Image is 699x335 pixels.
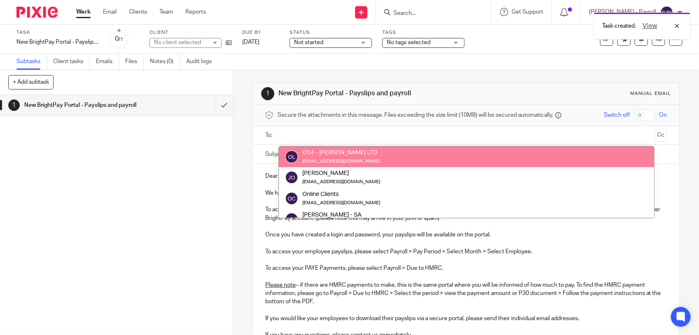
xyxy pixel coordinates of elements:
p: To access your payslips and all other payroll information, an email from will arrive in your inbo... [265,205,667,222]
u: Please note [265,282,296,288]
a: Emails [96,54,119,70]
img: svg%3E [285,212,298,226]
a: Clients [129,8,147,16]
div: 1 [8,99,20,111]
div: [PERSON_NAME] - SA [302,211,380,219]
p: Dear [PERSON_NAME], [265,172,667,180]
span: No tags selected [387,40,430,45]
div: O54 - [PERSON_NAME] LTD [302,149,380,157]
button: Cc [655,129,667,142]
label: Status [290,29,372,36]
p: Once you have created a login and password, your payslips will be available on the portal. [265,231,667,239]
label: Task [16,29,99,36]
div: 1 [261,87,274,100]
a: Subtasks [16,54,47,70]
span: [DATE] [242,39,259,45]
small: [EMAIL_ADDRESS][DOMAIN_NAME] [302,159,380,163]
p: Task created. [602,22,636,30]
label: Client [150,29,232,36]
small: /1 [119,37,123,42]
img: Pixie [16,7,58,18]
a: Work [76,8,91,16]
a: Files [125,54,144,70]
button: View [640,21,660,31]
small: [EMAIL_ADDRESS][DOMAIN_NAME] [302,179,380,184]
p: To access your employee payslips, please select Payroll > Pay Period > Select Month > Select Empl... [265,248,667,256]
img: svg%3E [660,6,673,19]
a: Audit logs [186,54,218,70]
small: [EMAIL_ADDRESS][DOMAIN_NAME] [302,201,380,205]
a: Client tasks [53,54,90,70]
p: If you would like your employees to download their payslips via a secure portal, please send thei... [265,314,667,323]
a: Reports [185,8,206,16]
p: We have a new BrightPay Portal for you to access! [265,189,667,197]
img: svg%3E [285,150,298,163]
p: To access your PAYE Payments, please select Payroll > Due to HMRC. [265,264,667,272]
a: Email [103,8,117,16]
button: + Add subtask [8,75,54,89]
div: Manual email [630,90,671,97]
h1: New BrightPay Portal - Payslips and payroll [278,89,484,98]
label: To: [265,131,274,139]
a: Team [159,8,173,16]
a: Notes (0) [150,54,180,70]
span: On [659,111,667,119]
h1: New BrightPay Portal - Payslips and payroll [24,99,147,111]
div: Online Clients [302,190,380,198]
img: svg%3E [285,192,298,205]
div: No client selected [154,38,208,47]
span: Secure the attachments in this message. Files exceeding the size limit (10MB) will be secured aut... [278,111,553,119]
span: Switch off [604,111,630,119]
span: Not started [294,40,323,45]
label: Due by [242,29,279,36]
p: – if there are HMRC payments to make, this is the same portal where you will be informed of how m... [265,281,667,306]
div: [PERSON_NAME] [302,169,380,177]
img: svg%3E [285,171,298,184]
div: New BrightPay Portal - Payslips and payroll [16,38,99,46]
div: 0 [115,34,123,44]
label: Subject: [265,150,287,158]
